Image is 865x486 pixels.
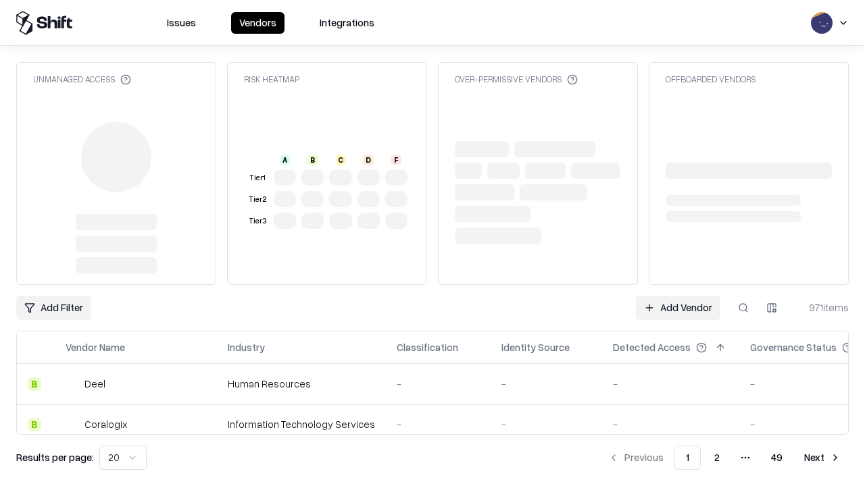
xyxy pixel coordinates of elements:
div: B [28,377,41,391]
img: Coralogix [66,418,79,431]
img: Deel [66,377,79,391]
div: Unmanaged Access [33,74,131,85]
div: Vendor Name [66,340,125,354]
div: F [391,155,401,165]
div: Governance Status [750,340,837,354]
div: - [501,417,591,431]
div: - [613,417,728,431]
div: Classification [397,340,458,354]
div: - [397,377,480,391]
div: Tier 1 [247,172,268,184]
div: Information Technology Services [228,417,375,431]
nav: pagination [600,446,849,470]
button: Issues [159,12,204,34]
button: 2 [703,446,731,470]
div: Risk Heatmap [244,74,299,85]
button: 49 [760,446,793,470]
a: Add Vendor [636,296,720,320]
button: Integrations [312,12,382,34]
div: C [335,155,346,165]
div: A [280,155,291,165]
button: 1 [674,446,701,470]
div: Detected Access [613,340,691,354]
div: Coralogix [84,417,127,431]
div: Tier 2 [247,194,268,205]
div: B [307,155,318,165]
button: Add Filter [16,296,91,320]
div: - [613,377,728,391]
div: 971 items [795,300,849,315]
div: Industry [228,340,265,354]
p: Results per page: [16,450,94,464]
div: Tier 3 [247,215,268,227]
div: Deel [84,377,105,391]
div: B [28,418,41,431]
div: Human Resources [228,377,375,391]
div: Over-Permissive Vendors [455,74,578,85]
div: - [501,377,591,391]
button: Next [796,446,849,470]
button: Vendors [231,12,285,34]
div: Identity Source [501,340,570,354]
div: Offboarded Vendors [666,74,756,85]
div: D [363,155,374,165]
div: - [397,417,480,431]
